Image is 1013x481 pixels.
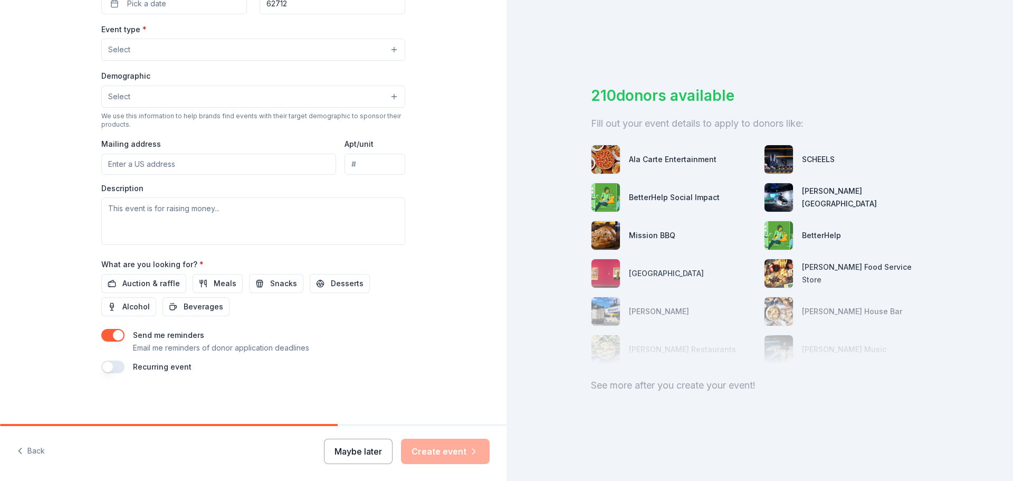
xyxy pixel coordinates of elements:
[802,153,835,166] div: SCHEELS
[101,154,336,175] input: Enter a US address
[764,183,793,212] img: photo for Griffin Museum of Science and Industry
[214,277,236,290] span: Meals
[591,145,620,174] img: photo for Ala Carte Entertainment
[101,86,405,108] button: Select
[101,183,144,194] label: Description
[270,277,297,290] span: Snacks
[629,229,675,242] div: Mission BBQ
[345,154,405,175] input: #
[331,277,364,290] span: Desserts
[324,439,393,464] button: Maybe later
[249,274,303,293] button: Snacks
[133,331,204,339] label: Send me reminders
[122,277,180,290] span: Auction & raffle
[345,139,374,149] label: Apt/unit
[101,24,147,35] label: Event type
[17,440,45,463] button: Back
[101,71,150,81] label: Demographic
[184,300,223,313] span: Beverages
[122,300,150,313] span: Alcohol
[629,153,716,166] div: Ala Carte Entertainment
[591,377,929,394] div: See more after you create your event!
[101,139,161,149] label: Mailing address
[101,259,204,270] label: What are you looking for?
[133,342,309,354] p: Email me reminders of donor application deadlines
[133,362,192,371] label: Recurring event
[101,274,186,293] button: Auction & raffle
[163,297,230,316] button: Beverages
[591,84,929,107] div: 210 donors available
[101,112,405,129] div: We use this information to help brands find events with their target demographic to sponsor their...
[591,115,929,132] div: Fill out your event details to apply to donors like:
[591,183,620,212] img: photo for BetterHelp Social Impact
[629,191,720,204] div: BetterHelp Social Impact
[101,297,156,316] button: Alcohol
[101,39,405,61] button: Select
[108,90,130,103] span: Select
[310,274,370,293] button: Desserts
[802,185,929,210] div: [PERSON_NAME][GEOGRAPHIC_DATA]
[108,43,130,56] span: Select
[764,221,793,250] img: photo for BetterHelp
[591,221,620,250] img: photo for Mission BBQ
[802,229,841,242] div: BetterHelp
[764,145,793,174] img: photo for SCHEELS
[193,274,243,293] button: Meals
